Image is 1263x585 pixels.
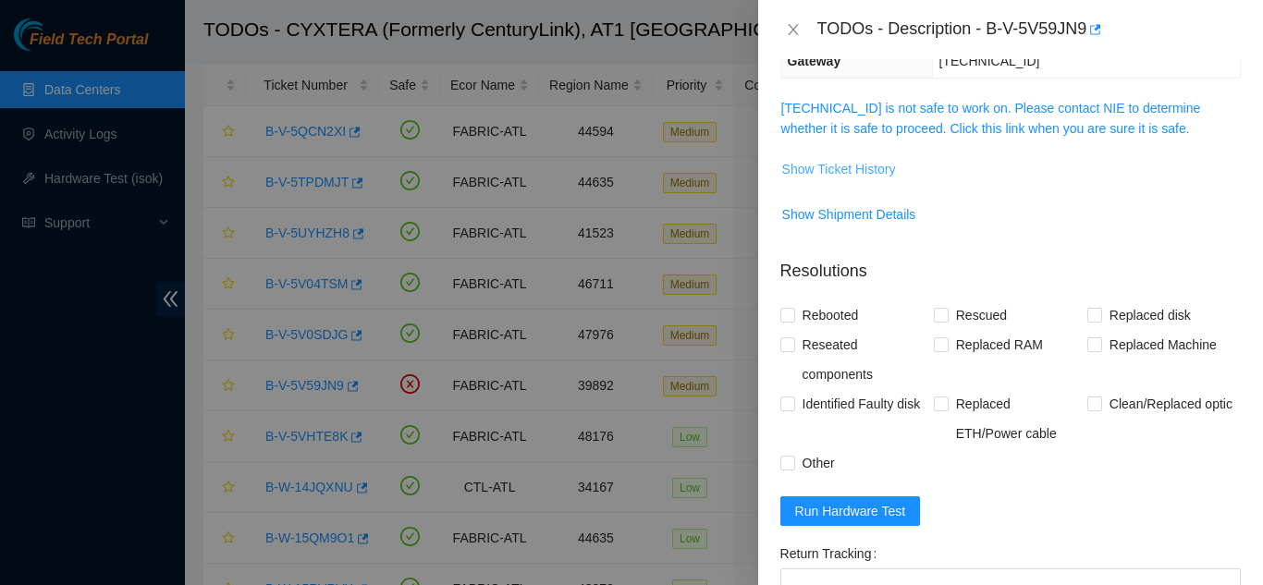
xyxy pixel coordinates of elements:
span: Reseated components [795,330,934,389]
span: [TECHNICAL_ID] [939,54,1040,68]
span: close [786,22,801,37]
span: Gateway [788,54,841,68]
label: Return Tracking [780,539,885,568]
span: Show Shipment Details [782,204,916,225]
p: Resolutions [780,244,1241,284]
span: Run Hardware Test [795,501,906,521]
button: Run Hardware Test [780,496,921,526]
div: TODOs - Description - B-V-5V59JN9 [817,15,1241,44]
span: Replaced ETH/Power cable [949,389,1087,448]
span: Rescued [949,300,1014,330]
button: Show Ticket History [781,154,897,184]
span: Replaced RAM [949,330,1050,360]
span: Clean/Replaced optic [1102,389,1240,419]
button: Show Shipment Details [781,200,917,229]
span: Show Ticket History [782,159,896,179]
span: Replaced disk [1102,300,1198,330]
span: Rebooted [795,300,866,330]
span: Replaced Machine [1102,330,1224,360]
button: Close [780,21,806,39]
span: Other [795,448,842,478]
a: [TECHNICAL_ID] is not safe to work on. Please contact NIE to determine whether it is safe to proc... [781,101,1201,136]
span: Identified Faulty disk [795,389,928,419]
